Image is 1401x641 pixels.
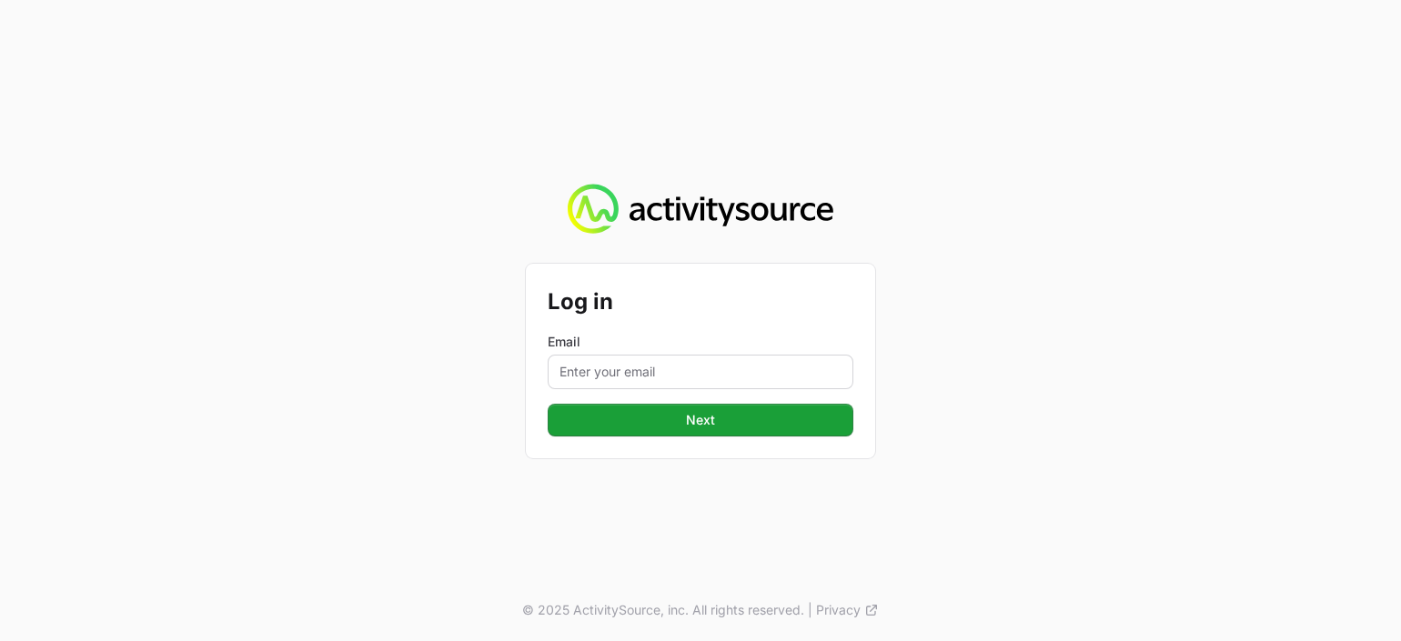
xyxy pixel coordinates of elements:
img: Activity Source [568,184,832,235]
span: Next [559,409,842,431]
h2: Log in [548,285,853,318]
input: Enter your email [548,355,853,389]
p: © 2025 ActivitySource, inc. All rights reserved. [522,601,804,619]
a: Privacy [816,601,879,619]
label: Email [548,333,853,351]
button: Next [548,404,853,436]
span: | [808,601,812,619]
